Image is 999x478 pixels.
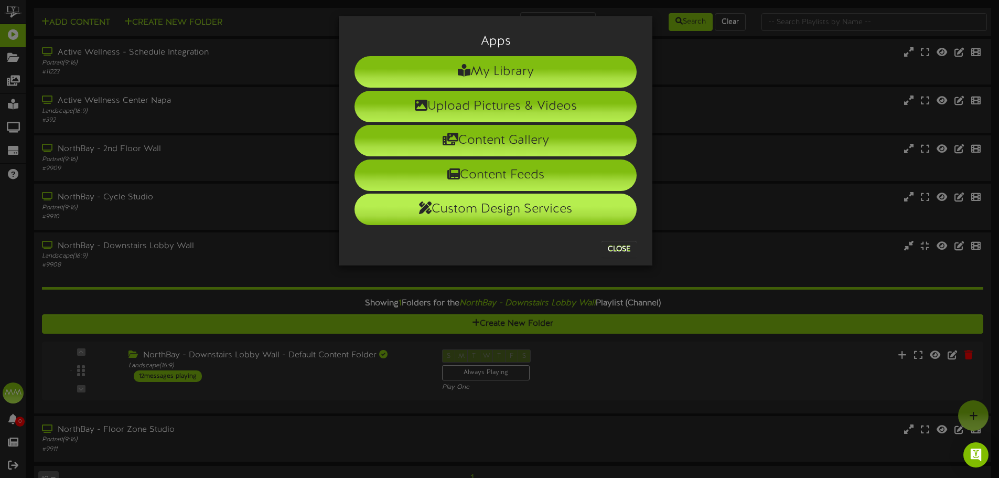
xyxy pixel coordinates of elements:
[355,35,637,48] h3: Apps
[355,160,637,191] li: Content Feeds
[355,125,637,156] li: Content Gallery
[601,241,637,258] button: Close
[355,194,637,225] li: Custom Design Services
[963,442,989,468] div: Open Intercom Messenger
[355,91,637,122] li: Upload Pictures & Videos
[355,56,637,88] li: My Library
